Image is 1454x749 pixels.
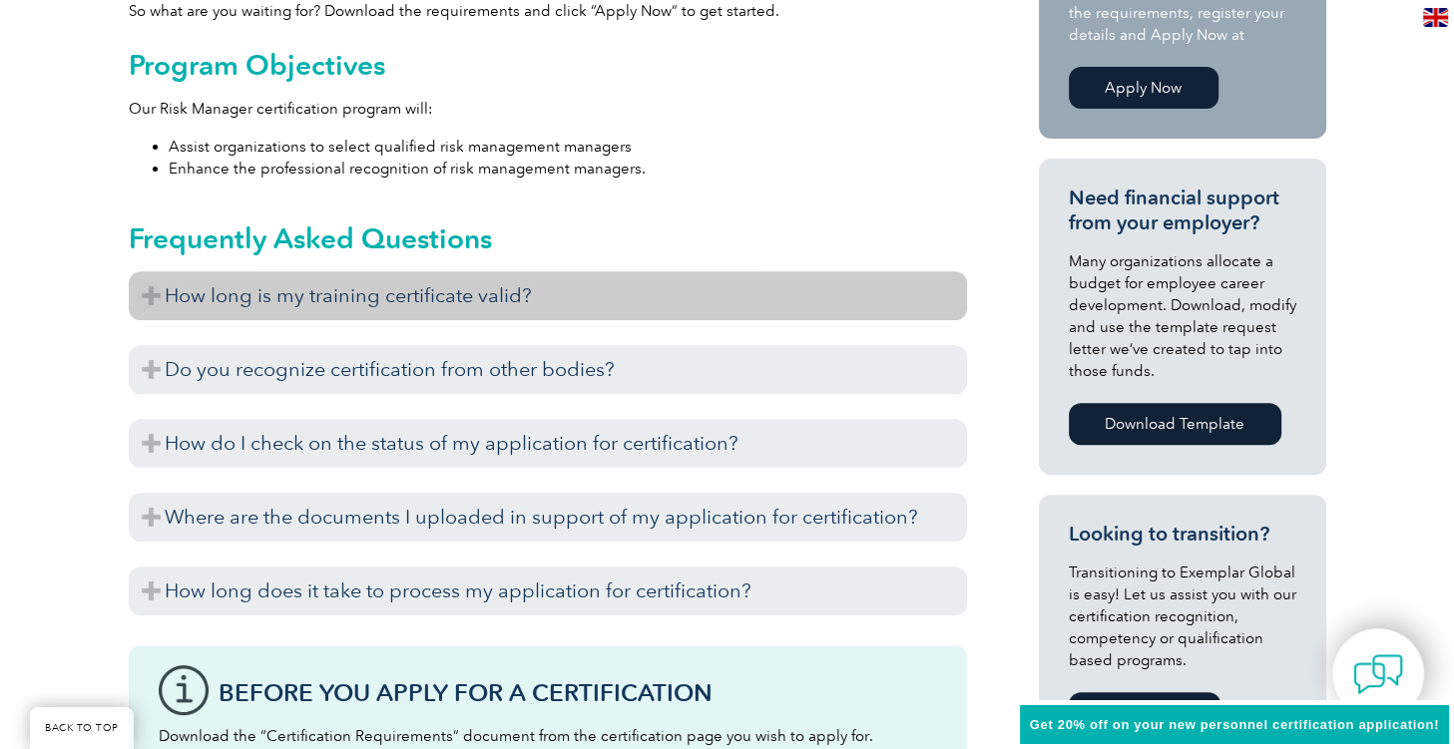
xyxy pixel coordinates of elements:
p: Our Risk Manager certification program will: [129,98,967,120]
p: Transitioning to Exemplar Global is easy! Let us assist you with our certification recognition, c... [1069,562,1296,671]
p: Many organizations allocate a budget for employee career development. Download, modify and use th... [1069,250,1296,382]
h3: Looking to transition? [1069,522,1296,547]
a: Download Template [1069,403,1281,445]
h3: Where are the documents I uploaded in support of my application for certification? [129,493,967,542]
h3: How long does it take to process my application for certification? [129,566,967,615]
h2: Program Objectives [129,49,967,81]
h3: How do I check on the status of my application for certification? [129,419,967,468]
a: Learn More [1069,692,1220,734]
li: Enhance the professional recognition of risk management managers. [169,158,967,180]
h2: Frequently Asked Questions [129,222,967,254]
img: contact-chat.png [1353,649,1403,699]
li: Assist organizations to select qualified risk management managers [169,136,967,158]
h3: Do you recognize certification from other bodies? [129,345,967,394]
span: Get 20% off on your new personnel certification application! [1030,717,1439,732]
a: BACK TO TOP [30,707,134,749]
h3: How long is my training certificate valid? [129,271,967,320]
h3: Before You Apply For a Certification [219,680,937,705]
a: Apply Now [1069,67,1218,109]
img: en [1423,8,1448,27]
h3: Need financial support from your employer? [1069,186,1296,235]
